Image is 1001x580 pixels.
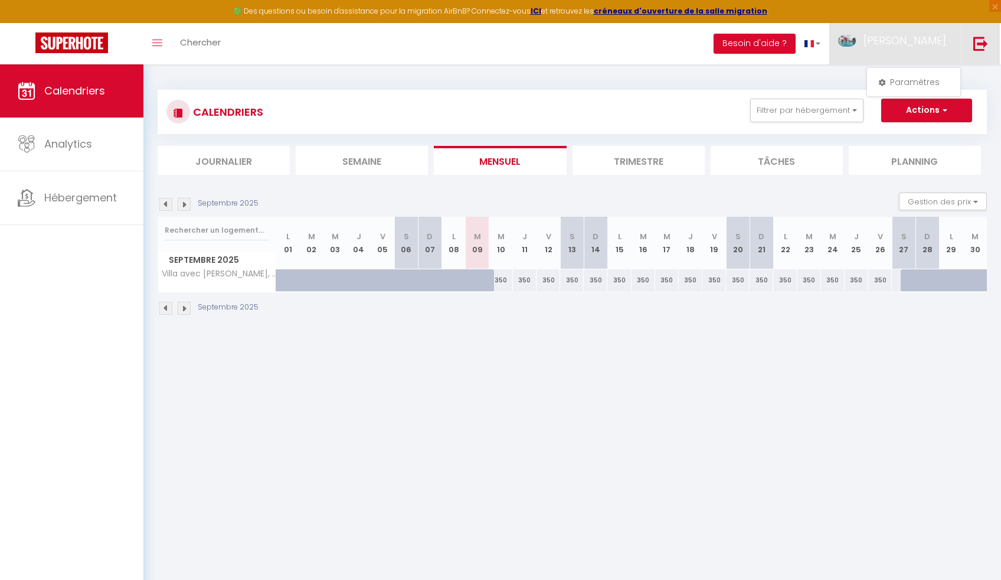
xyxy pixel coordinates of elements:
[474,231,481,242] abbr: M
[758,231,764,242] abbr: D
[797,269,821,291] div: 350
[711,146,843,175] li: Tâches
[973,36,988,51] img: logout
[971,231,979,242] abbr: M
[702,269,726,291] div: 350
[726,269,750,291] div: 350
[371,217,394,269] th: 05
[180,36,221,48] span: Chercher
[845,269,868,291] div: 350
[546,231,551,242] abbr: V
[190,99,263,125] h3: CALENDRIERS
[806,231,813,242] abbr: M
[797,217,821,269] th: 23
[679,269,702,291] div: 350
[655,217,679,269] th: 17
[868,217,892,269] th: 26
[160,269,278,278] span: Villa avec [PERSON_NAME], Vue Mer, 200m de la Plage
[286,231,290,242] abbr: L
[537,269,560,291] div: 350
[881,99,972,122] button: Actions
[434,146,566,175] li: Mensuel
[750,269,773,291] div: 350
[821,269,845,291] div: 350
[573,146,705,175] li: Trimestre
[513,269,537,291] div: 350
[963,217,987,269] th: 30
[750,217,773,269] th: 21
[198,198,259,209] p: Septembre 2025
[899,193,987,210] button: Gestion des prix
[489,217,513,269] th: 10
[198,302,259,313] p: Septembre 2025
[607,269,631,291] div: 350
[901,231,907,242] abbr: S
[714,34,796,54] button: Besoin d'aide ?
[323,217,347,269] th: 03
[394,217,418,269] th: 06
[308,231,315,242] abbr: M
[594,6,767,16] a: créneaux d'ouverture de la salle migration
[618,231,621,242] abbr: L
[712,231,717,242] abbr: V
[829,231,836,242] abbr: M
[950,231,953,242] abbr: L
[9,5,45,40] button: Ouvrir le widget de chat LiveChat
[452,231,456,242] abbr: L
[44,136,92,151] span: Analytics
[726,217,750,269] th: 20
[35,32,108,53] img: Super Booking
[735,231,741,242] abbr: S
[441,217,465,269] th: 08
[584,217,607,269] th: 14
[854,231,859,242] abbr: J
[829,23,961,64] a: ... [PERSON_NAME]
[679,217,702,269] th: 18
[892,217,915,269] th: 27
[688,231,693,242] abbr: J
[773,217,797,269] th: 22
[158,252,276,269] span: Septembre 2025
[784,231,787,242] abbr: L
[632,269,655,291] div: 350
[878,231,883,242] abbr: V
[570,231,575,242] abbr: S
[165,220,269,241] input: Rechercher un logement...
[44,83,105,98] span: Calendriers
[702,217,726,269] th: 19
[640,231,647,242] abbr: M
[537,217,560,269] th: 12
[593,231,598,242] abbr: D
[531,6,541,16] a: ICI
[632,217,655,269] th: 16
[300,217,323,269] th: 02
[276,217,300,269] th: 01
[773,269,797,291] div: 350
[870,72,957,92] a: Paramètres
[924,231,930,242] abbr: D
[849,146,981,175] li: Planning
[584,269,607,291] div: 350
[513,217,537,269] th: 11
[845,217,868,269] th: 25
[915,217,939,269] th: 28
[347,217,371,269] th: 04
[171,23,230,64] a: Chercher
[427,231,433,242] abbr: D
[44,190,117,205] span: Hébergement
[356,231,361,242] abbr: J
[404,231,409,242] abbr: S
[489,269,513,291] div: 350
[418,217,441,269] th: 07
[838,35,856,47] img: ...
[498,231,505,242] abbr: M
[607,217,631,269] th: 15
[663,231,670,242] abbr: M
[522,231,527,242] abbr: J
[296,146,428,175] li: Semaine
[158,146,290,175] li: Journalier
[939,217,963,269] th: 29
[821,217,845,269] th: 24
